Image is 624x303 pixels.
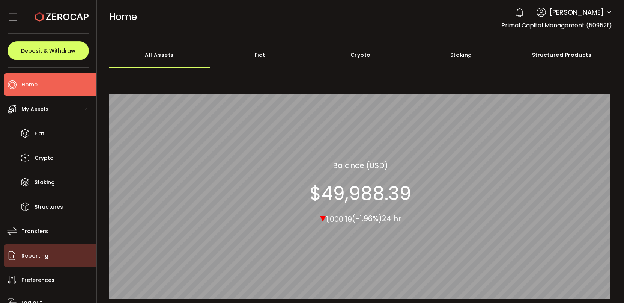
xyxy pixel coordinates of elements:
span: Reporting [21,250,48,261]
span: Preferences [21,275,54,286]
span: Primal Capital Management (50952f) [501,21,612,30]
div: Fiat [210,42,310,68]
div: Structured Products [511,42,612,68]
div: Staking [411,42,511,68]
span: Home [21,79,38,90]
section: Balance (USD) [333,159,388,171]
span: Deposit & Withdraw [21,48,75,53]
span: Fiat [35,128,44,139]
span: Structures [35,201,63,212]
span: [PERSON_NAME] [550,7,604,17]
span: Crypto [35,153,54,164]
div: Crypto [310,42,411,68]
span: ▾ [320,209,326,226]
iframe: Chat Widget [586,267,624,303]
span: Staking [35,177,55,188]
button: Deposit & Withdraw [8,41,89,60]
span: Home [109,10,137,23]
span: My Assets [21,104,49,115]
span: 1,000.19 [326,214,352,224]
section: $49,988.39 [310,182,411,205]
span: (-1.96%) [352,213,382,224]
span: Transfers [21,226,48,237]
div: All Assets [109,42,210,68]
span: 24 hr [382,213,401,224]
